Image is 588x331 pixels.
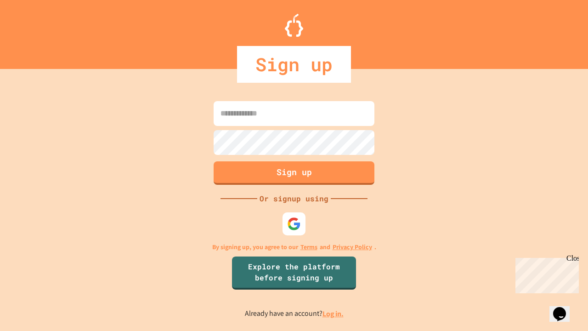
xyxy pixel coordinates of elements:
[285,14,303,37] img: Logo.svg
[257,193,331,204] div: Or signup using
[300,242,317,252] a: Terms
[512,254,579,293] iframe: chat widget
[232,257,356,290] a: Explore the platform before signing up
[333,242,372,252] a: Privacy Policy
[549,294,579,322] iframe: chat widget
[4,4,63,58] div: Chat with us now!Close
[237,46,351,83] div: Sign up
[214,161,374,185] button: Sign up
[322,309,344,319] a: Log in.
[287,217,301,231] img: google-icon.svg
[245,308,344,320] p: Already have an account?
[212,242,376,252] p: By signing up, you agree to our and .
